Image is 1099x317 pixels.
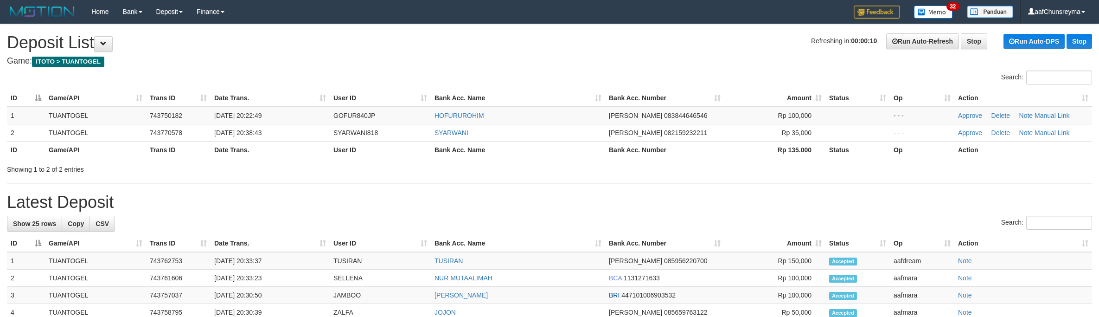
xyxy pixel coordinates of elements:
span: SYARWANI818 [333,129,378,136]
td: TUANTOGEL [45,287,146,304]
label: Search: [1001,216,1092,230]
th: Status [825,141,890,158]
th: Status: activate to sort column ascending [825,90,890,107]
a: Note [958,274,972,282]
th: User ID: activate to sort column ascending [330,235,431,252]
td: - - - [890,107,954,124]
th: Trans ID: activate to sort column ascending [146,235,211,252]
span: 32 [946,2,959,11]
strong: 00:00:10 [851,37,877,45]
td: Rp 150,000 [724,252,825,270]
a: Note [958,309,972,316]
a: Note [1019,129,1033,136]
a: Approve [958,112,982,119]
a: Run Auto-Refresh [886,33,959,49]
a: JOJON [434,309,456,316]
th: Date Trans.: activate to sort column ascending [211,90,330,107]
input: Search: [1026,71,1092,84]
a: Approve [958,129,982,136]
span: Rp 35,000 [781,129,811,136]
td: TUSIRAN [330,252,431,270]
label: Search: [1001,71,1092,84]
th: Action: activate to sort column ascending [954,90,1092,107]
span: BCA [609,274,622,282]
th: User ID: activate to sort column ascending [330,90,431,107]
td: 2 [7,270,45,287]
span: Rp 100,000 [778,112,811,119]
th: Op: activate to sort column ascending [890,90,954,107]
span: Copy 085659763122 to clipboard [664,309,707,316]
a: CSV [89,216,115,232]
th: Action [954,141,1092,158]
th: Action: activate to sort column ascending [954,235,1092,252]
a: HOFURUROHIM [434,112,484,119]
th: User ID [330,141,431,158]
a: Manual Link [1035,129,1070,136]
td: Rp 100,000 [724,270,825,287]
a: SYARWANI [434,129,468,136]
span: Copy 085956220700 to clipboard [664,257,707,265]
span: GOFUR840JP [333,112,375,119]
a: TUSIRAN [434,257,463,265]
a: Delete [991,112,1010,119]
td: [DATE] 20:33:23 [211,270,330,287]
span: [DATE] 20:22:49 [214,112,262,119]
td: SELLENA [330,270,431,287]
th: Rp 135.000 [724,141,825,158]
span: Accepted [829,258,857,265]
th: Op: activate to sort column ascending [890,235,954,252]
td: TUANTOGEL [45,107,146,124]
th: Game/API [45,141,146,158]
td: 743762753 [146,252,211,270]
th: Bank Acc. Number: activate to sort column ascending [605,90,724,107]
th: Bank Acc. Name: activate to sort column ascending [431,90,605,107]
span: 743750182 [150,112,182,119]
span: [DATE] 20:38:43 [214,129,262,136]
a: Note [1019,112,1033,119]
span: 743770578 [150,129,182,136]
img: MOTION_logo.png [7,5,77,19]
a: NUR MUTAALIMAH [434,274,492,282]
h1: Deposit List [7,33,1092,52]
img: Feedback.jpg [854,6,900,19]
a: Copy [62,216,90,232]
input: Search: [1026,216,1092,230]
span: Copy 083844646546 to clipboard [664,112,707,119]
span: [PERSON_NAME] [609,309,662,316]
span: [PERSON_NAME] [609,112,662,119]
a: Run Auto-DPS [1003,34,1065,49]
th: Game/API: activate to sort column ascending [45,90,146,107]
th: Game/API: activate to sort column ascending [45,235,146,252]
td: aafmara [890,287,954,304]
span: [PERSON_NAME] [609,129,662,136]
a: Stop [961,33,987,49]
th: Bank Acc. Number: activate to sort column ascending [605,235,724,252]
td: Rp 100,000 [724,287,825,304]
td: aafdream [890,252,954,270]
th: Bank Acc. Number [605,141,724,158]
span: Accepted [829,275,857,283]
th: ID: activate to sort column descending [7,90,45,107]
span: CSV [96,220,109,227]
a: Note [958,291,972,299]
th: Op [890,141,954,158]
td: 1 [7,107,45,124]
h4: Game: [7,57,1092,66]
th: Trans ID: activate to sort column ascending [146,90,211,107]
td: 743757037 [146,287,211,304]
span: Accepted [829,292,857,300]
th: ID: activate to sort column descending [7,235,45,252]
th: Amount: activate to sort column ascending [724,235,825,252]
th: Date Trans.: activate to sort column ascending [211,235,330,252]
td: - - - [890,124,954,141]
td: aafmara [890,270,954,287]
th: Bank Acc. Name: activate to sort column ascending [431,235,605,252]
span: Copy [68,220,84,227]
span: BRI [609,291,620,299]
th: Date Trans. [211,141,330,158]
td: TUANTOGEL [45,124,146,141]
div: Showing 1 to 2 of 2 entries [7,161,451,174]
td: 1 [7,252,45,270]
span: ITOTO > TUANTOGEL [32,57,104,67]
td: 3 [7,287,45,304]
